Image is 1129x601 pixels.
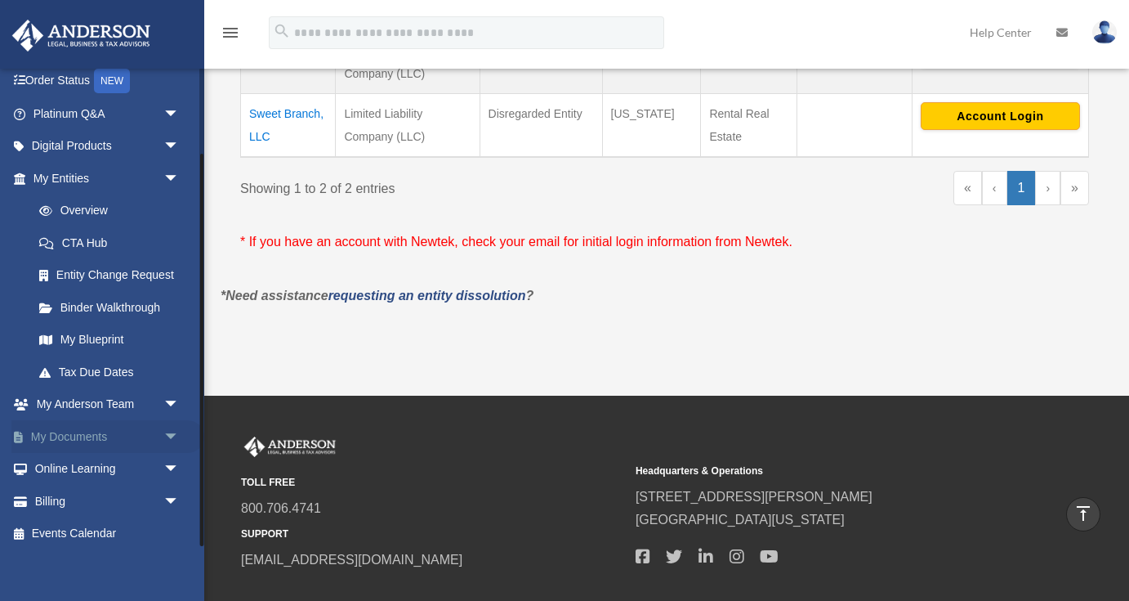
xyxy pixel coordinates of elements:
[921,109,1080,122] a: Account Login
[11,518,204,550] a: Events Calendar
[23,356,196,388] a: Tax Due Dates
[982,171,1007,205] a: Previous
[23,226,196,259] a: CTA Hub
[241,94,336,158] td: Sweet Branch, LLC
[273,22,291,40] i: search
[163,162,196,195] span: arrow_drop_down
[163,420,196,454] span: arrow_drop_down
[636,463,1019,480] small: Headquarters & Operations
[163,388,196,422] span: arrow_drop_down
[1007,171,1036,205] a: 1
[1060,171,1089,205] a: Last
[921,102,1080,130] button: Account Login
[163,97,196,131] span: arrow_drop_down
[336,94,480,158] td: Limited Liability Company (LLC)
[23,324,196,357] a: My Blueprint
[1092,20,1117,44] img: User Pic
[636,490,872,504] a: [STREET_ADDRESS][PERSON_NAME]
[221,23,240,43] i: menu
[11,453,204,486] a: Online Learningarrow_drop_down
[94,69,130,93] div: NEW
[636,513,845,527] a: [GEOGRAPHIC_DATA][US_STATE]
[7,20,155,52] img: Anderson Advisors Platinum Portal
[221,29,240,43] a: menu
[241,526,624,543] small: SUPPORT
[240,171,653,200] div: Showing 1 to 2 of 2 entries
[163,453,196,487] span: arrow_drop_down
[1035,171,1060,205] a: Next
[241,437,339,458] img: Anderson Advisors Platinum Portal
[11,65,204,98] a: Order StatusNEW
[221,289,533,303] em: *Need assistance ?
[11,388,204,421] a: My Anderson Teamarrow_drop_down
[11,162,196,195] a: My Entitiesarrow_drop_down
[11,420,204,453] a: My Documentsarrow_drop_down
[23,195,188,227] a: Overview
[1073,504,1093,523] i: vertical_align_top
[11,130,204,163] a: Digital Productsarrow_drop_down
[11,485,204,518] a: Billingarrow_drop_down
[241,474,624,491] small: TOLL FREE
[240,231,1089,253] p: * If you have an account with Newtek, check your email for initial login information from Newtek.
[163,485,196,518] span: arrow_drop_down
[23,259,196,292] a: Entity Change Request
[241,553,462,567] a: [EMAIL_ADDRESS][DOMAIN_NAME]
[701,94,797,158] td: Rental Real Estate
[953,171,982,205] a: First
[23,291,196,324] a: Binder Walkthrough
[163,130,196,164] span: arrow_drop_down
[328,289,526,303] a: requesting an entity dissolution
[11,97,204,130] a: Platinum Q&Aarrow_drop_down
[480,94,602,158] td: Disregarded Entity
[602,94,701,158] td: [US_STATE]
[241,501,321,515] a: 800.706.4741
[1066,497,1100,531] a: vertical_align_top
